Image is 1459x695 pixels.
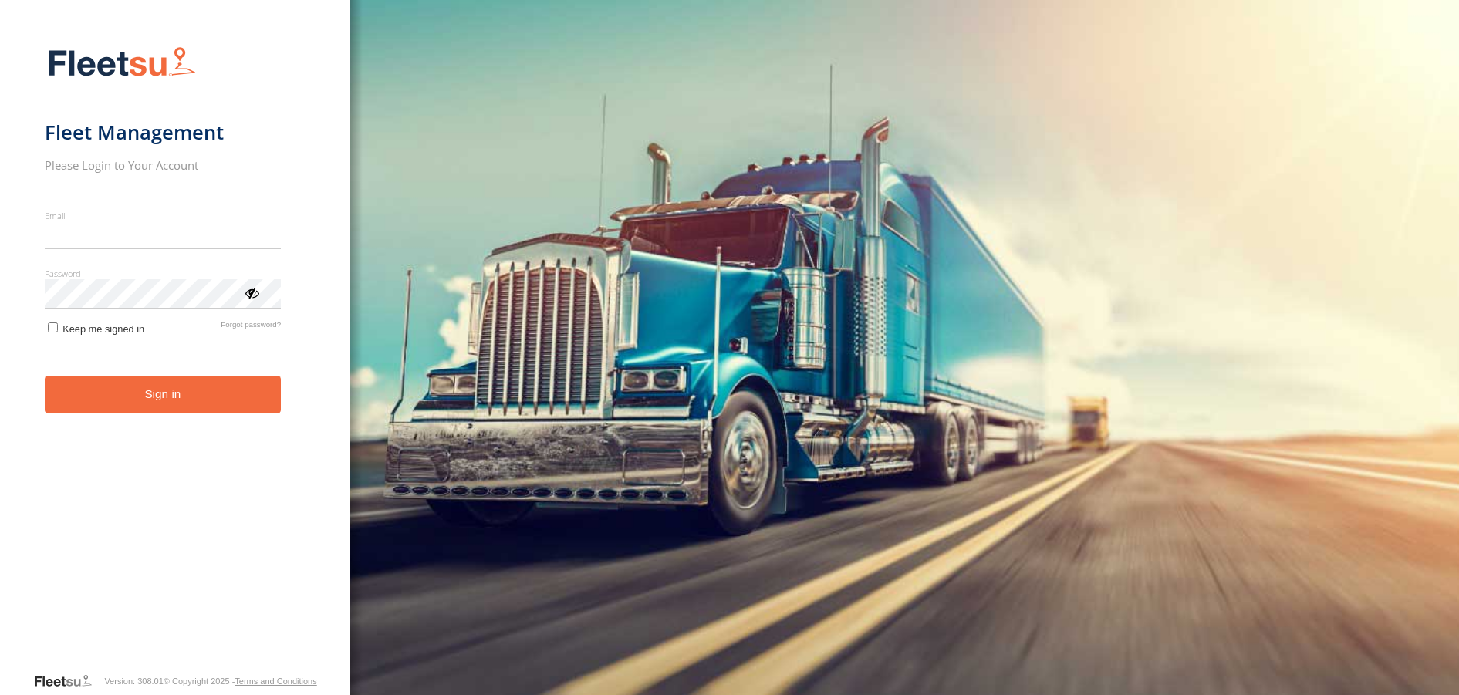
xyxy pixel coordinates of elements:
input: Keep me signed in [48,322,58,332]
h2: Please Login to Your Account [45,157,282,173]
label: Password [45,268,282,279]
form: main [45,37,306,672]
img: Fleetsu [45,43,199,83]
div: ViewPassword [244,285,259,300]
div: © Copyright 2025 - [164,676,317,686]
h1: Fleet Management [45,120,282,145]
button: Sign in [45,376,282,413]
a: Terms and Conditions [235,676,316,686]
div: Version: 308.01 [104,676,163,686]
a: Visit our Website [33,673,104,689]
span: Keep me signed in [62,323,144,335]
label: Email [45,210,282,221]
a: Forgot password? [221,320,281,335]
